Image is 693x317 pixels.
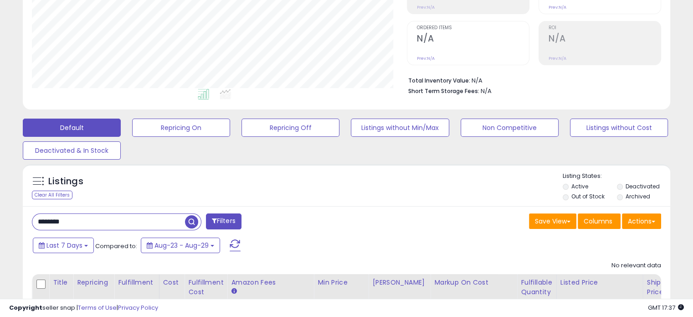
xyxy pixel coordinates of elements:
span: ROI [549,26,661,31]
h2: N/A [549,33,661,46]
div: No relevant data [611,261,661,270]
div: Fulfillable Quantity [521,278,552,297]
b: Total Inventory Value: [408,77,470,84]
div: Min Price [318,278,364,287]
span: Compared to: [95,242,137,250]
div: Fulfillment Cost [188,278,223,297]
div: Fulfillment [118,278,155,287]
span: Ordered Items [417,26,529,31]
h5: Listings [48,175,83,188]
li: N/A [408,74,654,85]
button: Actions [622,213,661,229]
a: Terms of Use [78,303,117,312]
h2: N/A [417,33,529,46]
label: Deactivated [625,182,659,190]
label: Out of Stock [571,192,605,200]
b: Short Term Storage Fees: [408,87,479,95]
label: Active [571,182,588,190]
span: Aug-23 - Aug-29 [154,241,209,250]
small: Amazon Fees. [231,287,236,296]
label: Archived [625,192,650,200]
button: Repricing Off [241,119,339,137]
div: Repricing [77,278,110,287]
button: Listings without Cost [570,119,668,137]
strong: Copyright [9,303,42,312]
div: Title [53,278,69,287]
small: Prev: N/A [417,56,435,61]
small: Prev: N/A [417,5,435,10]
th: The percentage added to the cost of goods (COGS) that forms the calculator for Min & Max prices. [431,274,517,311]
span: Last 7 Days [46,241,82,250]
small: Prev: N/A [549,56,566,61]
small: Prev: N/A [549,5,566,10]
button: Filters [206,213,241,229]
p: Listing States: [563,172,670,181]
span: 2025-09-6 17:37 GMT [648,303,684,312]
button: Save View [529,213,576,229]
button: Aug-23 - Aug-29 [141,238,220,253]
a: Privacy Policy [118,303,158,312]
div: Clear All Filters [32,191,72,199]
button: Default [23,119,121,137]
div: Listed Price [560,278,639,287]
button: Listings without Min/Max [351,119,449,137]
span: N/A [481,87,492,95]
div: Markup on Cost [434,278,513,287]
button: Last 7 Days [33,238,94,253]
div: Ship Price [647,278,665,297]
div: Cost [163,278,181,287]
span: Columns [584,217,612,226]
button: Deactivated & In Stock [23,141,121,160]
div: Amazon Fees [231,278,310,287]
button: Columns [578,213,621,229]
div: [PERSON_NAME] [372,278,426,287]
button: Repricing On [132,119,230,137]
div: seller snap | | [9,304,158,312]
button: Non Competitive [461,119,559,137]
